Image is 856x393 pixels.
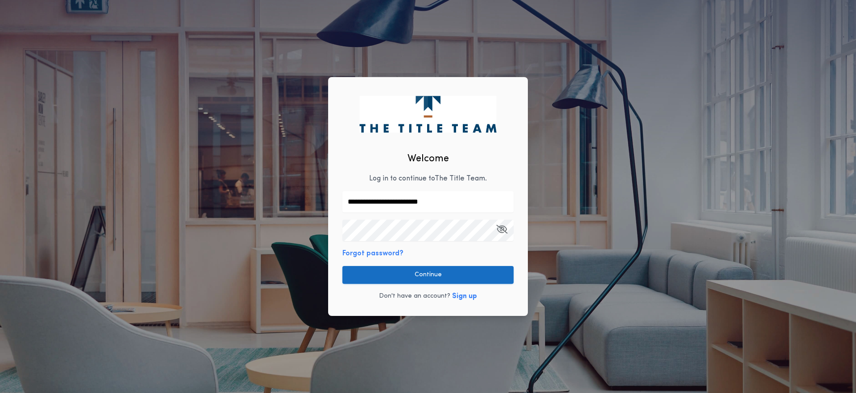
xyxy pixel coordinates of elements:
[342,266,514,284] button: Continue
[407,151,449,166] h2: Welcome
[379,292,450,301] p: Don't have an account?
[342,248,403,259] button: Forgot password?
[359,96,496,132] img: logo
[369,173,487,184] p: Log in to continue to The Title Team .
[452,291,477,302] button: Sign up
